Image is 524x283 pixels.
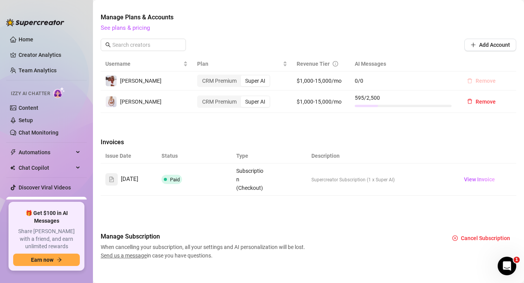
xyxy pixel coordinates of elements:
span: Paid [170,177,180,182]
span: arrow-right [57,257,62,263]
a: View Invoice [461,175,498,184]
span: Chat Copilot [19,162,74,174]
button: Earn nowarrow-right [13,254,80,266]
a: Content [19,105,38,111]
th: Plan [192,56,292,72]
th: Description [307,148,457,164]
span: info-circle [333,61,338,66]
span: Plan [197,60,282,68]
div: CRM Premium [198,96,241,107]
span: View Invoice [464,175,495,184]
span: Send us a message [101,252,147,259]
span: [DATE] [121,175,138,184]
a: Discover Viral Videos [19,184,71,191]
span: Cancel Subscription [461,235,510,241]
span: Automations [19,146,74,159]
div: segmented control [197,95,270,108]
div: Super AI [241,96,270,107]
span: Izzy AI Chatter [11,90,50,97]
img: Chat Copilot [10,165,15,170]
span: close-circle [452,235,458,241]
iframe: Intercom live chat [498,257,516,275]
span: Share [PERSON_NAME] with a friend, and earn unlimited rewards [13,228,80,251]
span: Remove [476,99,496,105]
span: 🎁 Get $100 in AI Messages [13,210,80,225]
img: ashley [106,96,117,107]
span: Manage Plans & Accounts [101,13,516,22]
span: [PERSON_NAME] [120,99,161,105]
span: Supercreator Subscription (1 x Super AI) [311,177,395,182]
span: Subscription (Checkout) [236,168,263,191]
th: Issue Date [101,148,157,164]
span: thunderbolt [10,149,16,155]
th: Username [101,56,192,72]
span: [PERSON_NAME] [120,78,161,84]
span: Invoices [101,138,231,147]
img: Ashley [106,75,117,86]
button: Remove [461,95,502,108]
img: logo-BBDzfeDw.svg [6,19,64,26]
span: delete [467,78,472,84]
td: $1,000-15,000/mo [292,90,350,113]
span: file-text [109,177,114,182]
div: CRM Premium [198,75,241,86]
input: Search creators [112,41,175,49]
a: Team Analytics [19,67,57,73]
div: segmented control [197,75,270,87]
span: Manage Subscription [101,232,308,241]
a: Creator Analytics [19,49,81,61]
a: Setup [19,117,33,123]
span: 595 / 2,500 [355,94,452,102]
span: search [105,42,111,48]
th: AI Messages [350,56,456,72]
button: Cancel Subscription [446,232,516,244]
span: When cancelling your subscription, all your settings and AI personalization will be lost. in case... [101,243,308,260]
span: 0 / 0 [355,77,452,85]
span: delete [467,99,472,104]
span: Add Account [479,42,510,48]
img: AI Chatter [53,87,65,98]
td: $1,000-15,000/mo [292,72,350,90]
div: Super AI [241,75,270,86]
a: See plans & pricing [101,24,150,31]
th: Type [232,148,269,164]
button: Remove [461,75,502,87]
a: Chat Monitoring [19,130,58,136]
span: Earn now [31,257,53,263]
span: plus [471,42,476,48]
span: 1 [514,257,520,263]
button: Add Account [464,39,516,51]
span: Remove [476,78,496,84]
span: Revenue Tier [297,61,330,67]
th: Status [157,148,232,164]
a: Home [19,36,33,43]
span: Username [105,60,182,68]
